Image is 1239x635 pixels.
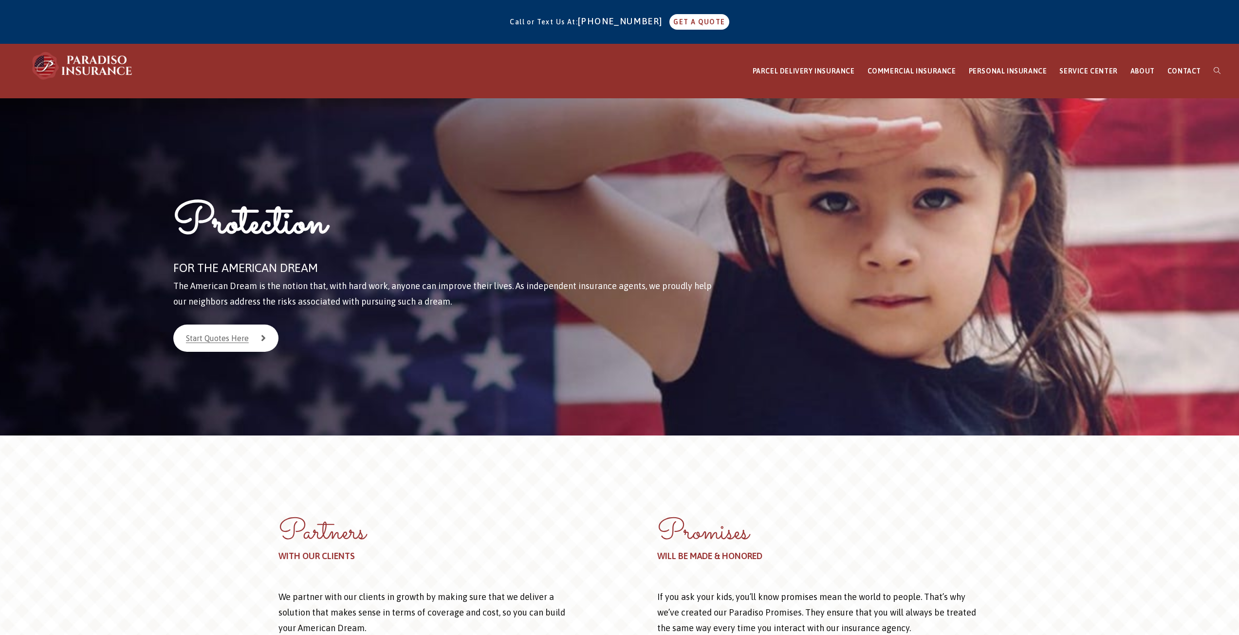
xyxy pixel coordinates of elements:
[657,523,980,563] h2: Promises
[1130,67,1155,75] span: ABOUT
[861,44,962,98] a: COMMERCIAL INSURANCE
[1167,67,1201,75] span: CONTACT
[1053,44,1124,98] a: SERVICE CENTER
[510,18,578,26] span: Call or Text Us At:
[278,523,582,563] h2: Partners
[29,51,136,80] img: Paradiso Insurance
[173,325,278,352] a: Start Quotes Here
[1161,44,1207,98] a: CONTACT
[173,196,715,257] h1: Protection
[868,67,956,75] span: COMMERCIAL INSURANCE
[173,261,318,274] span: FOR THE AMERICAN DREAM
[962,44,1054,98] a: PERSONAL INSURANCE
[746,44,861,98] a: PARCEL DELIVERY INSURANCE
[753,67,855,75] span: PARCEL DELIVERY INSURANCE
[657,551,762,561] strong: WILL BE MADE & HONORED
[173,281,712,307] span: The American Dream is the notion that, with hard work, anyone can improve their lives. As indepen...
[1059,67,1117,75] span: SERVICE CENTER
[278,551,355,561] strong: WITH OUR CLIENTS
[969,67,1047,75] span: PERSONAL INSURANCE
[669,14,729,30] a: GET A QUOTE
[578,16,667,26] a: [PHONE_NUMBER]
[1124,44,1161,98] a: ABOUT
